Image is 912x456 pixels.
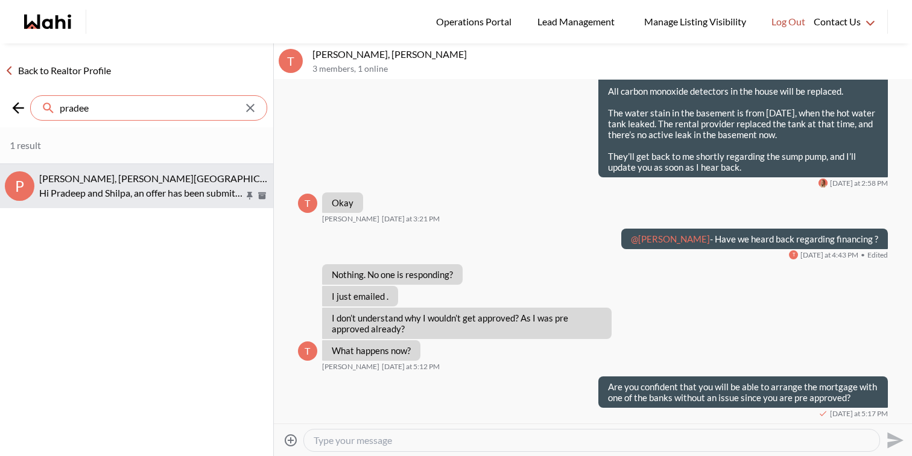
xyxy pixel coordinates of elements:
div: P [5,171,34,201]
p: Hi Pradeep and Shilpa, an offer has been submitted for [STREET_ADDRESS][PERSON_NAME][PERSON_NAME]... [39,186,244,200]
p: I just emailed . [332,291,388,302]
div: T [279,49,303,73]
p: What happens now? [332,345,411,356]
span: Lead Management [537,14,619,30]
div: T [298,194,317,213]
p: I don’t understand why I wouldn’t get approved? As I was pre approved already? [332,312,602,334]
p: They’ll get back to me shortly regarding the sump pump, and I’ll update you as soon as I hear back. [608,151,878,173]
p: [PERSON_NAME], [PERSON_NAME] [312,48,907,60]
p: Okay [332,197,353,208]
span: [PERSON_NAME] [322,214,379,224]
span: Log Out [771,14,805,30]
p: Are you confident that you will be able to arrange the mortgage with one of the banks without an ... [608,381,878,403]
textarea: Type your message [314,434,870,446]
img: M [819,179,828,188]
button: Send [880,426,907,454]
span: Operations Portal [436,14,516,30]
button: Pin [244,191,255,201]
div: T [298,341,317,361]
div: T [789,250,798,259]
p: 3 members , 1 online [312,64,907,74]
time: 2025-10-15T21:12:30.135Z [382,362,440,372]
div: Michelle Ryckman [819,179,828,188]
span: @[PERSON_NAME] [631,233,710,244]
span: [PERSON_NAME], [PERSON_NAME][GEOGRAPHIC_DATA] [39,173,291,184]
p: - Have we heard back regarding financing ? [631,233,878,244]
button: Archive [256,191,268,201]
span: [PERSON_NAME] [322,362,379,372]
p: The water stain in the basement is from [DATE], when the hot water tank leaked. The rental provid... [608,107,878,140]
p: Nothing. No one is responding? [332,269,453,280]
span: Edited [861,250,888,260]
span: Manage Listing Visibility [641,14,750,30]
time: 2025-10-15T18:58:16.778Z [830,179,888,188]
p: All carbon monoxide detectors in the house will be replaced. [608,86,878,97]
time: 2025-10-15T21:17:00.887Z [830,409,888,419]
time: 2025-10-15T19:21:38.820Z [382,214,440,224]
a: Wahi homepage [24,14,71,29]
input: Search [60,102,240,114]
time: 2025-10-15T20:43:08.481Z [800,250,858,260]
